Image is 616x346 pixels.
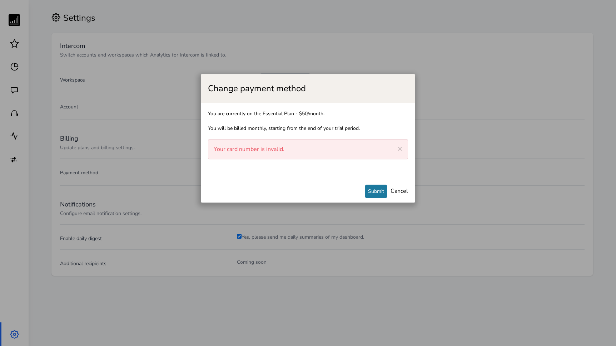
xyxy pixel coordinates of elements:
div: You are currently on the Essential Plan - $50/month. [208,110,408,117]
iframe: Secure card payment input frame [208,166,408,174]
div: Change payment method [201,74,415,203]
button: Submit [365,185,387,198]
span: × [398,143,402,153]
div: Change payment method [201,74,415,103]
div: You will be billed monthly, starting from the end of your trial period. [208,125,408,132]
div: Your card number is invalid. [208,139,408,159]
a: Cancel [391,187,408,195]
